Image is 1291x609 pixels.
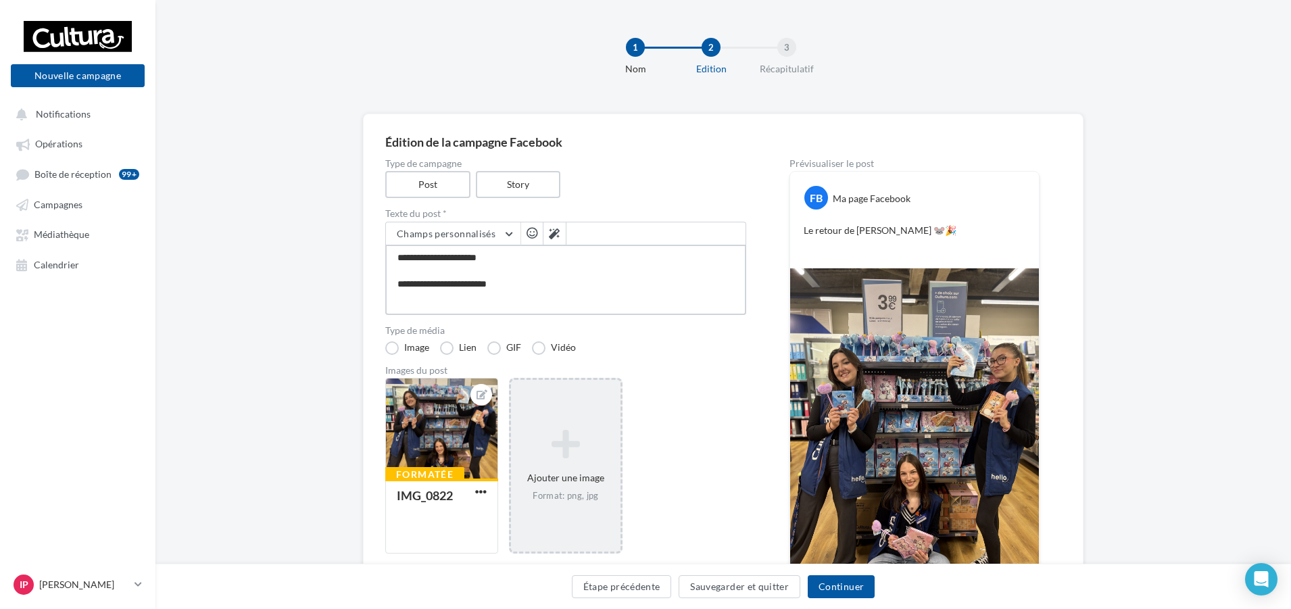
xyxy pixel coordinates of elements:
[11,572,145,598] a: IP [PERSON_NAME]
[11,64,145,87] button: Nouvelle campagne
[668,62,754,76] div: Edition
[804,224,1025,251] p: Le retour de [PERSON_NAME] 🐭🎉
[532,341,576,355] label: Vidéo
[777,38,796,57] div: 3
[119,169,139,180] div: 99+
[34,168,112,180] span: Boîte de réception
[679,575,800,598] button: Sauvegarder et quitter
[8,162,147,187] a: Boîte de réception99+
[34,199,82,210] span: Campagnes
[744,62,830,76] div: Récapitulatif
[385,209,746,218] label: Texte du post *
[34,229,89,241] span: Médiathèque
[385,159,746,168] label: Type de campagne
[626,38,645,57] div: 1
[385,136,1061,148] div: Édition de la campagne Facebook
[386,222,520,245] button: Champs personnalisés
[35,139,82,150] span: Opérations
[385,467,464,482] div: Formatée
[572,575,672,598] button: Étape précédente
[39,578,129,591] p: [PERSON_NAME]
[804,186,828,210] div: FB
[1245,563,1277,595] div: Open Intercom Messenger
[385,366,746,375] div: Images du post
[440,341,477,355] label: Lien
[833,192,910,205] div: Ma page Facebook
[8,252,147,276] a: Calendrier
[385,171,470,198] label: Post
[702,38,721,57] div: 2
[385,326,746,335] label: Type de média
[20,578,28,591] span: IP
[808,575,875,598] button: Continuer
[487,341,521,355] label: GIF
[8,131,147,155] a: Opérations
[8,101,142,126] button: Notifications
[397,228,495,239] span: Champs personnalisés
[476,171,561,198] label: Story
[8,192,147,216] a: Campagnes
[8,222,147,246] a: Médiathèque
[385,341,429,355] label: Image
[592,62,679,76] div: Nom
[397,488,453,503] div: IMG_0822
[789,159,1040,168] div: Prévisualiser le post
[36,108,91,120] span: Notifications
[34,259,79,270] span: Calendrier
